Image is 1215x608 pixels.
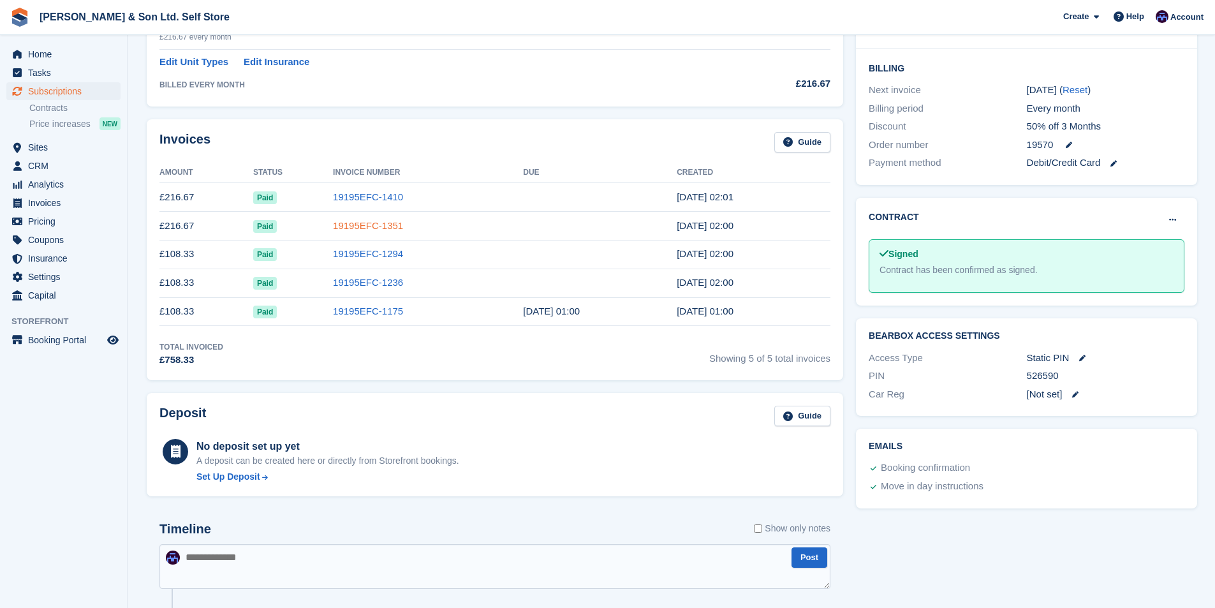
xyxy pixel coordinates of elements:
span: 19570 [1027,138,1054,152]
span: Help [1126,10,1144,23]
span: Settings [28,268,105,286]
div: Move in day instructions [881,479,983,494]
button: Post [792,547,827,568]
span: Invoices [28,194,105,212]
time: 2025-04-20 01:00:32 UTC [677,277,733,288]
th: Due [523,163,677,183]
h2: Billing [869,61,1184,74]
td: £108.33 [159,297,253,326]
span: CRM [28,157,105,175]
h2: Emails [869,441,1184,452]
h2: Deposit [159,406,206,427]
div: £758.33 [159,353,223,367]
span: Create [1063,10,1089,23]
a: menu [6,64,121,82]
div: [DATE] ( ) [1027,83,1184,98]
h2: BearBox Access Settings [869,331,1184,341]
span: Paid [253,306,277,318]
div: 526590 [1027,369,1184,383]
span: Insurance [28,249,105,267]
span: Booking Portal [28,331,105,349]
div: Order number [869,138,1026,152]
a: 19195EFC-1351 [333,220,403,231]
a: menu [6,331,121,349]
div: Set Up Deposit [196,470,260,484]
div: Debit/Credit Card [1027,156,1184,170]
a: menu [6,175,121,193]
th: Created [677,163,830,183]
img: stora-icon-8386f47178a22dfd0bd8f6a31ec36ba5ce8667c1dd55bd0f319d3a0aa187defe.svg [10,8,29,27]
span: Analytics [28,175,105,193]
a: Preview store [105,332,121,348]
label: Show only notes [754,522,830,535]
a: menu [6,45,121,63]
time: 2025-03-21 01:00:00 UTC [523,306,580,316]
a: Reset [1063,84,1087,95]
div: Billing period [869,101,1026,116]
span: Sites [28,138,105,156]
time: 2025-06-20 01:00:50 UTC [677,220,733,231]
th: Amount [159,163,253,183]
a: menu [6,82,121,100]
h2: Contract [869,211,919,224]
a: 19195EFC-1175 [333,306,403,316]
img: Josey Kitching [166,551,180,565]
td: £216.67 [159,183,253,212]
a: 19195EFC-1294 [333,248,403,259]
td: £216.67 [159,212,253,241]
a: menu [6,212,121,230]
span: Price increases [29,118,91,130]
span: Storefront [11,315,127,328]
div: Every month [1027,101,1184,116]
a: menu [6,194,121,212]
span: Paid [253,277,277,290]
td: £108.33 [159,240,253,269]
span: Paid [253,248,277,261]
span: Coupons [28,231,105,249]
span: Subscriptions [28,82,105,100]
div: No deposit set up yet [196,439,459,454]
span: Pricing [28,212,105,230]
h2: Invoices [159,132,210,153]
time: 2025-07-20 01:01:01 UTC [677,191,733,202]
div: Static PIN [1027,351,1184,366]
input: Show only notes [754,522,762,535]
span: Tasks [28,64,105,82]
time: 2025-03-20 01:00:48 UTC [677,306,733,316]
a: menu [6,138,121,156]
td: £108.33 [159,269,253,297]
div: 50% off 3 Months [1027,119,1184,134]
th: Invoice Number [333,163,523,183]
a: Guide [774,406,830,427]
a: menu [6,157,121,175]
div: Signed [880,248,1174,261]
a: 19195EFC-1236 [333,277,403,288]
a: Price increases NEW [29,117,121,131]
a: menu [6,286,121,304]
a: Contracts [29,102,121,114]
div: Contract has been confirmed as signed. [880,263,1174,277]
div: £216.67 [705,77,830,91]
div: [Not set] [1027,387,1184,402]
a: Guide [774,132,830,153]
a: menu [6,268,121,286]
div: Total Invoiced [159,341,223,353]
div: PIN [869,369,1026,383]
a: [PERSON_NAME] & Son Ltd. Self Store [34,6,235,27]
span: Capital [28,286,105,304]
div: Booking confirmation [881,461,970,476]
p: A deposit can be created here or directly from Storefront bookings. [196,454,459,468]
a: menu [6,249,121,267]
img: Josey Kitching [1156,10,1168,23]
span: Paid [253,220,277,233]
div: Next invoice [869,83,1026,98]
div: £216.67 every month [159,31,705,43]
h2: Timeline [159,522,211,537]
a: Edit Insurance [244,55,309,70]
a: Set Up Deposit [196,470,459,484]
time: 2025-05-20 01:00:14 UTC [677,248,733,259]
a: menu [6,231,121,249]
div: Discount [869,119,1026,134]
div: Car Reg [869,387,1026,402]
div: Payment method [869,156,1026,170]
